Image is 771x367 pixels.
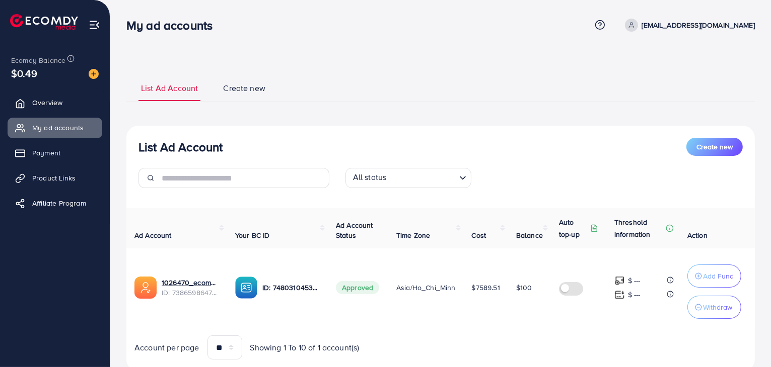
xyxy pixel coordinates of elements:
[8,168,102,188] a: Product Links
[223,82,265,94] span: Create new
[89,19,100,31] img: menu
[703,301,732,313] p: Withdraw
[8,193,102,213] a: Affiliate Program
[235,230,270,240] span: Your BC ID
[396,230,430,240] span: Time Zone
[250,342,360,353] span: Showing 1 To 10 of 1 account(s)
[614,216,664,240] p: Threshold information
[162,288,219,298] span: ID: 7386598647124754433
[728,322,763,359] iframe: Chat
[703,270,734,282] p: Add Fund
[687,296,741,319] button: Withdraw
[162,278,219,298] div: <span class='underline'>1026470_ecomdy_pancake_1741645563431</span></br>7386598647124754433
[345,168,471,188] div: Search for option
[32,123,84,133] span: My ad accounts
[141,82,198,94] span: List Ad Account
[138,140,223,154] h3: List Ad Account
[389,170,455,186] input: Search for option
[134,230,172,240] span: Ad Account
[134,277,157,299] img: ic-ads-acc.e4c84228.svg
[235,277,257,299] img: ic-ba-acc.ded83a64.svg
[126,18,221,33] h3: My ad accounts
[336,220,373,240] span: Ad Account Status
[10,14,78,30] img: logo
[687,230,708,240] span: Action
[686,138,743,156] button: Create new
[628,289,641,301] p: $ ---
[628,274,641,287] p: $ ---
[336,281,379,294] span: Approved
[262,282,320,294] p: ID: 7480310453185593361
[621,19,755,32] a: [EMAIL_ADDRESS][DOMAIN_NAME]
[472,283,500,293] span: $7589.51
[32,148,60,158] span: Payment
[396,283,456,293] span: Asia/Ho_Chi_Minh
[162,278,219,288] a: 1026470_ecomdy_pancake_1741645563431
[472,230,486,240] span: Cost
[614,276,625,286] img: top-up amount
[559,216,588,240] p: Auto top-up
[32,173,76,183] span: Product Links
[11,55,65,65] span: Ecomdy Balance
[8,93,102,113] a: Overview
[134,342,199,353] span: Account per page
[89,69,99,79] img: image
[8,118,102,138] a: My ad accounts
[687,264,741,288] button: Add Fund
[351,169,389,186] span: All status
[516,283,532,293] span: $100
[696,142,733,152] span: Create new
[32,98,62,108] span: Overview
[32,198,86,208] span: Affiliate Program
[8,143,102,163] a: Payment
[614,290,625,300] img: top-up amount
[516,230,543,240] span: Balance
[642,19,755,31] p: [EMAIL_ADDRESS][DOMAIN_NAME]
[11,66,37,80] span: $0.49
